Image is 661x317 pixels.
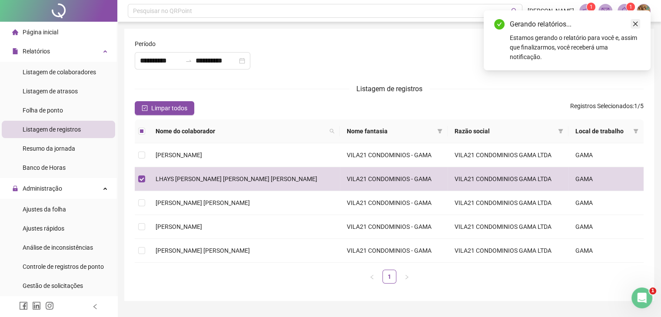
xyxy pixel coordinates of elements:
span: mail [601,7,609,15]
span: Registros Selecionados [570,102,633,109]
span: Período [135,39,156,49]
span: Nome do colaborador [156,126,326,136]
span: Listagem de registros [356,85,422,93]
span: Relatórios [23,48,50,55]
span: Razão social [455,126,555,136]
button: right [400,270,414,284]
td: GAMA [568,239,644,263]
td: VILA21 CONDOMINIOS GAMA LTDA [448,215,568,239]
span: : 1 / 5 [570,101,644,115]
button: left [365,270,379,284]
span: file [12,48,18,54]
span: Gestão de solicitações [23,282,83,289]
span: Página inicial [23,29,58,36]
img: 69849 [637,4,650,17]
span: [PERSON_NAME] [156,223,202,230]
span: Listagem de atrasos [23,88,78,95]
li: Próxima página [400,270,414,284]
span: Nome fantasia [347,126,433,136]
sup: 1 [587,3,595,11]
span: right [404,274,409,280]
span: Resumo da jornada [23,145,75,152]
li: Página anterior [365,270,379,284]
div: Estamos gerando o relatório para você e, assim que finalizarmos, você receberá uma notificação. [510,33,640,62]
span: filter [633,129,638,134]
span: close [632,21,638,27]
span: Administração [23,185,62,192]
td: VILA21 CONDOMINIOS - GAMA [340,215,447,239]
td: VILA21 CONDOMINIOS - GAMA [340,143,447,167]
span: LHAYS [PERSON_NAME] [PERSON_NAME] [PERSON_NAME] [156,175,317,182]
span: filter [437,129,442,134]
span: home [12,29,18,35]
span: notification [582,7,590,15]
button: Limpar todos [135,101,194,115]
td: VILA21 CONDOMINIOS GAMA LTDA [448,167,568,191]
td: GAMA [568,191,644,215]
span: to [185,57,192,64]
td: VILA21 CONDOMINIOS GAMA LTDA [448,143,568,167]
span: 1 [629,4,632,10]
span: instagram [45,301,54,310]
span: linkedin [32,301,41,310]
td: VILA21 CONDOMINIOS GAMA LTDA [448,239,568,263]
span: [PERSON_NAME] [PERSON_NAME] [156,247,250,254]
span: search [328,125,336,138]
td: VILA21 CONDOMINIOS GAMA LTDA [448,191,568,215]
span: check-circle [494,19,505,30]
span: 1 [649,287,656,294]
sup: 1 [626,3,635,11]
span: filter [435,125,444,138]
iframe: Intercom live chat [631,287,652,308]
li: 1 [382,270,396,284]
span: Análise de inconsistências [23,244,93,251]
span: Ajustes da folha [23,206,66,213]
span: Folha de ponto [23,107,63,114]
span: Local de trabalho [575,126,630,136]
span: Controle de registros de ponto [23,263,104,270]
span: Ajustes rápidos [23,225,64,232]
td: VILA21 CONDOMINIOS - GAMA [340,239,447,263]
a: 1 [383,270,396,283]
span: Limpar todos [151,103,187,113]
td: GAMA [568,167,644,191]
span: Listagem de colaboradores [23,69,96,76]
td: VILA21 CONDOMINIOS - GAMA [340,191,447,215]
span: 1 [590,4,593,10]
td: GAMA [568,143,644,167]
td: VILA21 CONDOMINIOS - GAMA [340,167,447,191]
span: Listagem de registros [23,126,81,133]
span: filter [558,129,563,134]
span: swap-right [185,57,192,64]
span: filter [556,125,565,138]
span: filter [631,125,640,138]
span: Banco de Horas [23,164,66,171]
span: facebook [19,301,28,310]
span: [PERSON_NAME] [PERSON_NAME] [156,199,250,206]
a: Close [631,19,640,29]
span: bell [621,7,628,15]
td: GAMA [568,215,644,239]
div: Gerando relatórios... [510,19,640,30]
span: search [511,8,518,14]
span: [PERSON_NAME] [528,6,574,16]
span: left [369,274,375,280]
span: check-square [142,105,148,111]
span: lock [12,185,18,192]
span: [PERSON_NAME] [156,152,202,158]
span: search [329,129,335,134]
span: left [92,304,98,310]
